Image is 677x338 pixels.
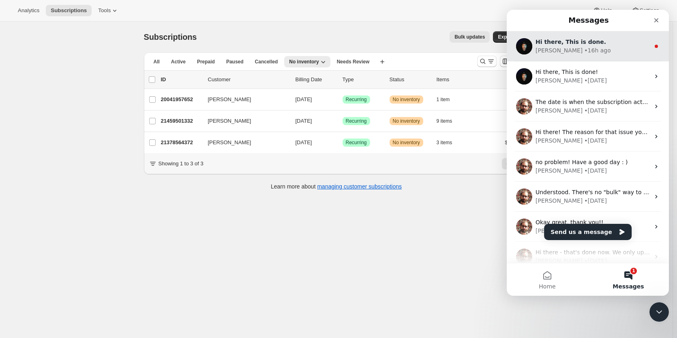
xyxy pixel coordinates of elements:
[29,97,76,105] div: [PERSON_NAME]
[77,157,100,165] div: • [DATE]
[77,97,100,105] div: • [DATE]
[203,136,284,149] button: [PERSON_NAME]
[29,209,96,216] span: Okay great, thank you!!
[208,76,289,84] p: Customer
[208,95,251,104] span: [PERSON_NAME]
[29,157,76,165] div: [PERSON_NAME]
[208,139,251,147] span: [PERSON_NAME]
[98,7,111,14] span: Tools
[296,96,312,102] span: [DATE]
[477,56,497,67] button: Search and filter results
[507,10,669,296] iframe: Intercom live chat
[161,76,201,84] p: ID
[437,118,452,124] span: 9 items
[289,58,319,65] span: No inventory
[159,160,204,168] p: Showing 1 to 3 of 3
[346,96,367,103] span: Recurring
[208,117,251,125] span: [PERSON_NAME]
[161,94,524,105] div: 20041957652[PERSON_NAME][DATE]SuccessRecurringWarningNo inventory1 item$31.06
[29,149,121,156] span: no problem! Have a good day : )
[437,137,461,148] button: 3 items
[29,217,76,225] div: [PERSON_NAME]
[601,7,612,14] span: Help
[296,118,312,124] span: [DATE]
[498,34,513,40] span: Export
[32,274,49,279] span: Home
[493,31,518,43] button: Export
[437,96,450,103] span: 1 item
[161,76,524,84] div: IDCustomerBilling DateTypeStatusItemsTotal
[9,209,26,225] img: Profile image for Brian
[154,58,160,65] span: All
[29,247,76,256] div: [PERSON_NAME]
[161,139,201,147] p: 21378564372
[77,247,100,256] div: • [DATE]
[588,5,625,16] button: Help
[296,76,336,84] p: Billing Date
[346,118,367,124] span: Recurring
[505,139,524,145] span: $179.53
[393,118,420,124] span: No inventory
[437,115,461,127] button: 9 items
[77,187,100,195] div: • [DATE]
[337,58,370,65] span: Needs Review
[376,56,389,67] button: Create new view
[77,127,100,135] div: • [DATE]
[393,139,420,146] span: No inventory
[393,96,420,103] span: No inventory
[161,115,524,127] div: 21459501332[PERSON_NAME][DATE]SuccessRecurringWarningNo inventory9 items$59.71
[171,58,186,65] span: Active
[106,274,137,279] span: Messages
[197,58,215,65] span: Prepaid
[649,302,669,322] iframe: Intercom live chat
[454,34,485,40] span: Bulk updates
[437,139,452,146] span: 3 items
[343,76,383,84] div: Type
[226,58,244,65] span: Paused
[46,5,92,16] button: Subscriptions
[346,139,367,146] span: Recurring
[37,214,125,230] button: Send us a message
[296,139,312,145] span: [DATE]
[203,115,284,128] button: [PERSON_NAME]
[144,32,197,41] span: Subscriptions
[29,239,367,246] span: Hi there - that's done now. We only updated the variant, not the cost so let us know if you need ...
[450,31,490,43] button: Bulk updates
[81,253,162,286] button: Messages
[18,7,39,14] span: Analytics
[29,127,76,135] div: [PERSON_NAME]
[437,76,477,84] div: Items
[29,187,76,195] div: [PERSON_NAME]
[627,5,664,16] button: Settings
[161,117,201,125] p: 21459501332
[9,179,26,195] img: Profile image for Brian
[317,183,402,190] a: managing customer subscriptions
[255,58,278,65] span: Cancelled
[203,93,284,106] button: [PERSON_NAME]
[161,137,524,148] div: 21378564372[PERSON_NAME][DATE]SuccessRecurringWarningNo inventory3 items$179.53
[29,89,321,95] span: The date is when the subscription actually transitioned to Cancelled (not when the button was cli...
[9,149,26,165] img: Profile image for Brian
[500,56,511,67] button: Customize table column order and visibility
[51,7,87,14] span: Subscriptions
[271,182,402,191] p: Learn more about
[13,5,44,16] button: Analytics
[390,76,430,84] p: Status
[502,158,524,169] nav: Pagination
[161,95,201,104] p: 20041957652
[437,94,459,105] button: 1 item
[93,5,124,16] button: Tools
[640,7,659,14] span: Settings
[9,239,26,255] img: Profile image for Brian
